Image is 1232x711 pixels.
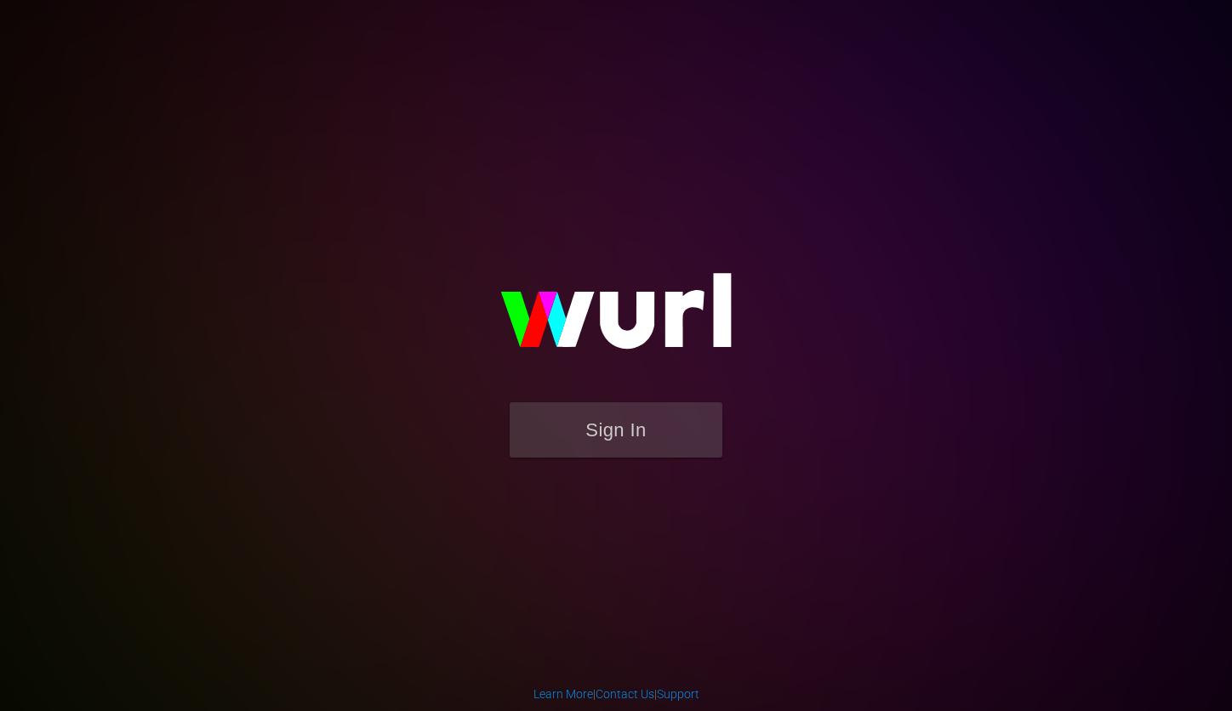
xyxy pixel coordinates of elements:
[510,402,722,458] button: Sign In
[657,687,699,701] a: Support
[533,687,593,701] a: Learn More
[446,236,786,401] img: wurl-logo-on-black-223613ac3d8ba8fe6dc639794a292ebdb59501304c7dfd60c99c58986ef67473.svg
[533,685,699,702] div: | |
[596,687,654,701] a: Contact Us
